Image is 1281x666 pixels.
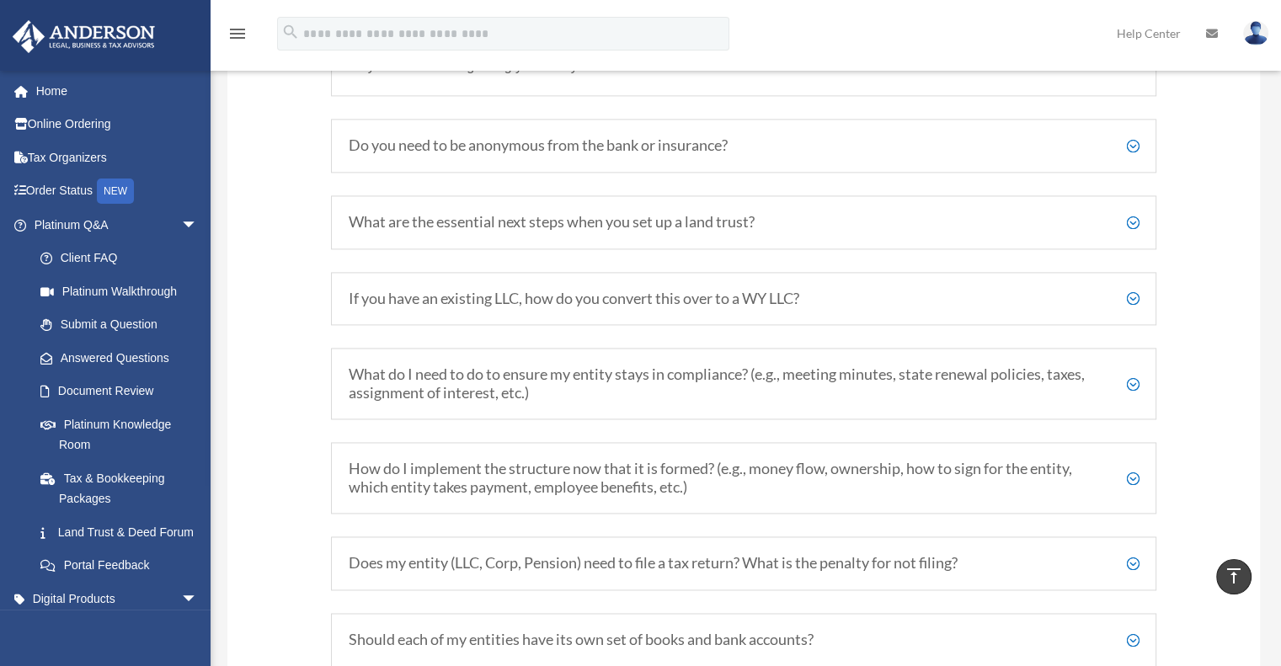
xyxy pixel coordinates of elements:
a: menu [227,29,248,44]
a: Platinum Q&Aarrow_drop_down [12,208,223,242]
a: Platinum Walkthrough [24,274,223,308]
a: Platinum Knowledge Room [24,408,223,461]
a: Client FAQ [24,242,215,275]
h5: Do you need to be anonymous from the bank or insurance? [349,136,1140,155]
a: Document Review [24,375,223,408]
h5: How do I implement the structure now that it is formed? (e.g., money flow, ownership, how to sign... [349,460,1140,496]
a: Home [12,74,223,108]
a: Land Trust & Deed Forum [24,515,223,549]
i: menu [227,24,248,44]
i: search [281,23,300,41]
h5: What do I need to do to ensure my entity stays in compliance? (e.g., meeting minutes, state renew... [349,365,1140,402]
a: Digital Productsarrow_drop_down [12,582,223,615]
a: Tax Organizers [12,141,223,174]
a: Tax & Bookkeeping Packages [24,461,223,515]
a: Portal Feedback [24,549,223,583]
a: Answered Questions [24,341,223,375]
a: Online Ordering [12,108,223,141]
a: Submit a Question [24,308,223,342]
img: Anderson Advisors Platinum Portal [8,20,160,53]
img: User Pic [1243,21,1268,45]
a: vertical_align_top [1216,559,1252,594]
h5: Does my entity (LLC, Corp, Pension) need to file a tax return? What is the penalty for not filing? [349,554,1140,573]
h5: Should each of my entities have its own set of books and bank accounts? [349,631,1140,649]
h5: If you have an existing LLC, how do you convert this over to a WY LLC? [349,290,1140,308]
span: arrow_drop_down [181,582,215,616]
h5: What are the essential next steps when you set up a land trust? [349,213,1140,232]
i: vertical_align_top [1224,566,1244,586]
span: arrow_drop_down [181,208,215,242]
a: Order StatusNEW [12,174,223,209]
div: NEW [97,178,134,204]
